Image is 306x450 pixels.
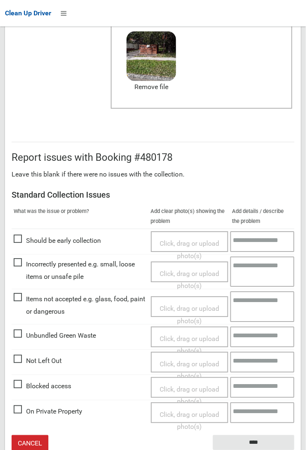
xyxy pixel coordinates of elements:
[5,9,51,17] span: Clean Up Driver
[14,330,96,342] span: Unbundled Green Waste
[12,191,294,200] h3: Standard Collection Issues
[14,406,82,418] span: On Private Property
[230,205,294,229] th: Add details / describe the problem
[149,205,230,229] th: Add clear photo(s) showing the problem
[14,380,71,393] span: Blocked access
[12,205,149,229] th: What was the issue or problem?
[14,235,101,247] span: Should be early collection
[12,169,294,181] p: Leave this blank if there were no issues with the collection.
[127,81,176,94] a: Remove file
[5,7,51,19] a: Clean Up Driver
[160,411,219,431] span: Click, drag or upload photo(s)
[160,270,219,290] span: Click, drag or upload photo(s)
[160,386,219,406] span: Click, drag or upload photo(s)
[160,360,219,381] span: Click, drag or upload photo(s)
[160,240,219,260] span: Click, drag or upload photo(s)
[160,335,219,356] span: Click, drag or upload photo(s)
[12,152,294,163] h2: Report issues with Booking #480178
[160,305,219,325] span: Click, drag or upload photo(s)
[14,355,62,368] span: Not Left Out
[14,259,147,283] span: Incorrectly presented e.g. small, loose items or unsafe pile
[14,293,147,318] span: Items not accepted e.g. glass, food, paint or dangerous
